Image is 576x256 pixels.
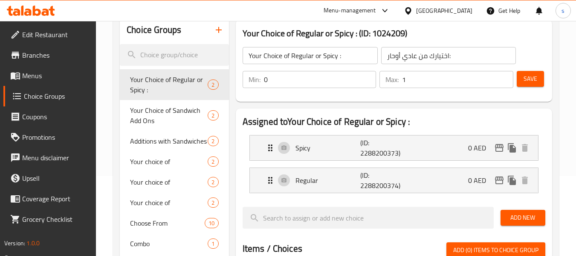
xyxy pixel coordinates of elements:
[3,65,96,86] a: Menus
[3,168,96,188] a: Upsell
[22,214,90,224] span: Grocery Checklist
[250,168,538,193] div: Expand
[385,74,399,85] p: Max:
[208,156,218,167] div: Choices
[22,112,90,122] span: Coupons
[130,136,208,146] span: Additions with Sandwiches
[130,74,208,95] span: Your Choice of Regular or Spicy :
[208,112,218,120] span: 2
[205,218,218,228] div: Choices
[24,91,90,101] span: Choice Groups
[120,69,229,100] div: Your Choice of Regular or Spicy :2
[507,212,538,223] span: Add New
[208,177,218,187] div: Choices
[3,147,96,168] a: Menu disclaimer
[208,79,218,90] div: Choices
[120,172,229,192] div: Your choice of2
[120,131,229,151] div: Additions with Sandwiches2
[208,238,218,249] div: Choices
[518,174,531,187] button: delete
[3,106,96,127] a: Coupons
[120,213,229,233] div: Choose From10
[3,209,96,230] a: Grocery Checklist
[3,188,96,209] a: Coverage Report
[243,26,545,40] h3: Your Choice of Regular or Spicy : (ID: 1024209)
[208,240,218,248] span: 1
[243,207,494,229] input: search
[501,210,545,226] button: Add New
[493,174,506,187] button: edit
[120,44,229,66] input: search
[416,6,472,15] div: [GEOGRAPHIC_DATA]
[120,192,229,213] div: Your choice of2
[243,164,545,197] li: Expand
[205,219,218,227] span: 10
[120,100,229,131] div: Your Choice of Sandwich Add Ons2
[208,197,218,208] div: Choices
[120,151,229,172] div: Your choice of2
[3,45,96,65] a: Branches
[243,115,545,128] h2: Assigned to Your Choice of Regular or Spicy :
[22,132,90,142] span: Promotions
[3,86,96,106] a: Choice Groups
[360,170,404,191] p: (ID: 2288200374)
[120,233,229,254] div: Combo1
[130,105,208,126] span: Your Choice of Sandwich Add Ons
[208,178,218,186] span: 2
[22,153,90,163] span: Menu disclaimer
[250,135,538,160] div: Expand
[208,110,218,121] div: Choices
[324,6,376,16] div: Menu-management
[130,218,205,228] span: Choose From
[22,71,90,81] span: Menus
[22,173,90,183] span: Upsell
[524,74,537,84] span: Save
[295,143,361,153] p: Spicy
[130,177,208,187] span: Your choice of
[493,141,506,154] button: edit
[130,238,208,249] span: Combo
[3,24,96,45] a: Edit Restaurant
[517,71,544,87] button: Save
[243,132,545,164] li: Expand
[208,137,218,145] span: 2
[468,143,493,153] p: 0 AED
[360,138,404,158] p: (ID: 2288200373)
[3,127,96,147] a: Promotions
[243,242,302,255] h2: Items / Choices
[208,199,218,207] span: 2
[4,238,25,249] span: Version:
[562,6,564,15] span: s
[468,175,493,185] p: 0 AED
[518,141,531,154] button: delete
[208,158,218,166] span: 2
[127,24,181,36] h2: Choice Groups
[22,194,90,204] span: Coverage Report
[506,141,518,154] button: duplicate
[249,74,261,85] p: Min:
[208,81,218,89] span: 2
[295,175,361,185] p: Regular
[26,238,40,249] span: 1.0.0
[130,156,208,167] span: Your choice of
[453,245,538,256] span: Add (0) items to choice group
[22,50,90,60] span: Branches
[506,174,518,187] button: duplicate
[130,197,208,208] span: Your choice of
[22,29,90,40] span: Edit Restaurant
